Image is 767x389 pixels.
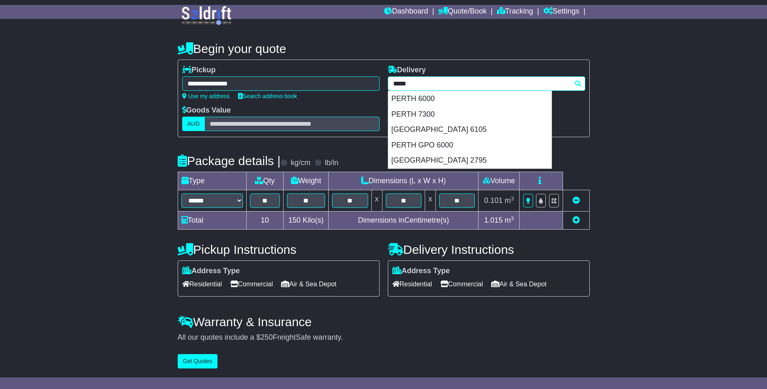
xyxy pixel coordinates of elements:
span: Commercial [440,278,483,290]
label: Pickup [182,66,216,75]
div: PERTH 6000 [388,91,552,107]
label: lb/in [325,159,338,168]
label: Address Type [182,267,240,276]
label: kg/cm [291,159,310,168]
div: PERTH GPO 6000 [388,138,552,153]
a: Tracking [497,5,533,19]
sup: 3 [511,215,514,221]
td: x [425,190,435,212]
td: Volume [479,172,520,190]
button: Get Quotes [178,354,218,368]
td: 10 [246,212,284,230]
h4: Warranty & Insurance [178,315,590,329]
div: PERTH 7300 [388,107,552,122]
td: Dimensions (L x W x H) [329,172,479,190]
td: Kilo(s) [284,212,329,230]
h4: Begin your quote [178,42,590,55]
span: 0.101 [484,196,503,205]
h4: Pickup Instructions [178,243,380,256]
td: Qty [246,172,284,190]
td: x [371,190,382,212]
td: Total [178,212,246,230]
span: 1.015 [484,216,503,224]
a: Remove this item [572,196,580,205]
span: Air & Sea Depot [281,278,337,290]
span: Residential [182,278,222,290]
td: Weight [284,172,329,190]
a: Search address book [238,93,297,99]
span: Commercial [230,278,273,290]
sup: 3 [511,196,514,202]
span: Air & Sea Depot [491,278,547,290]
a: Dashboard [384,5,428,19]
h4: Delivery Instructions [388,243,590,256]
span: 250 [261,333,273,341]
h4: Package details | [178,154,281,168]
span: Residential [392,278,432,290]
span: 150 [288,216,301,224]
div: [GEOGRAPHIC_DATA] 2795 [388,153,552,168]
span: m [505,196,514,205]
label: Delivery [388,66,426,75]
a: Quote/Book [438,5,487,19]
a: Settings [543,5,579,19]
div: [GEOGRAPHIC_DATA] 6105 [388,122,552,138]
td: Type [178,172,246,190]
label: Address Type [392,267,450,276]
td: Dimensions in Centimetre(s) [329,212,479,230]
span: m [505,216,514,224]
label: AUD [182,117,205,131]
a: Add new item [572,216,580,224]
label: Goods Value [182,106,231,115]
div: All our quotes include a $ FreightSafe warranty. [178,333,590,342]
a: Use my address [182,93,230,99]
